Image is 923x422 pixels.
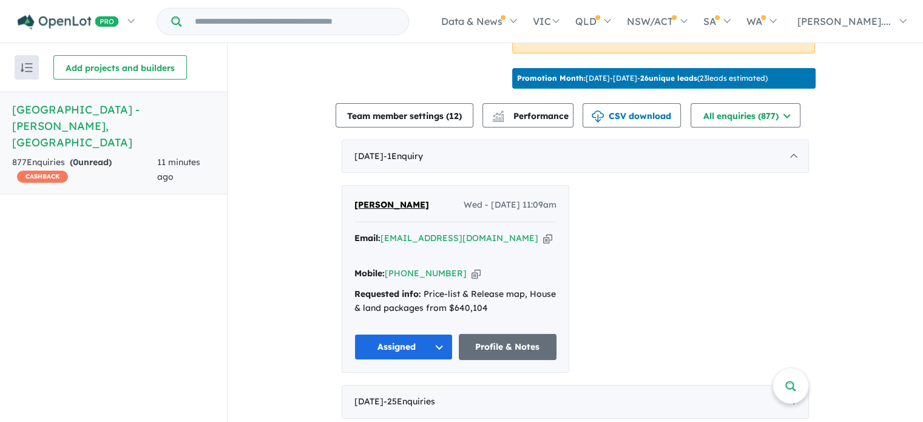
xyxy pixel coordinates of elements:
[354,334,453,360] button: Assigned
[21,63,33,72] img: sort.svg
[449,111,459,121] span: 12
[53,55,187,80] button: Add projects and builders
[640,73,697,83] b: 26 unique leads
[12,155,157,185] div: 877 Enquir ies
[384,396,435,407] span: - 25 Enquir ies
[493,111,504,117] img: line-chart.svg
[583,103,681,128] button: CSV download
[342,385,809,419] div: [DATE]
[494,111,569,121] span: Performance
[157,157,200,182] span: 11 minutes ago
[73,157,78,168] span: 0
[385,268,467,279] a: [PHONE_NUMBER]
[354,287,556,316] div: Price-list & Release map, House & land packages from $640,104
[354,198,429,213] a: [PERSON_NAME]
[592,111,604,123] img: download icon
[482,103,573,128] button: Performance
[384,151,423,162] span: - 1 Enquir y
[492,114,504,122] img: bar-chart.svg
[18,15,119,30] img: Openlot PRO Logo White
[354,199,429,210] span: [PERSON_NAME]
[517,73,586,83] b: Promotion Month:
[342,140,809,174] div: [DATE]
[354,233,380,243] strong: Email:
[184,9,406,35] input: Try estate name, suburb, builder or developer
[543,232,552,245] button: Copy
[354,268,385,279] strong: Mobile:
[12,101,215,151] h5: [GEOGRAPHIC_DATA] - [PERSON_NAME] , [GEOGRAPHIC_DATA]
[17,171,68,183] span: CASHBACK
[354,288,421,299] strong: Requested info:
[336,103,473,128] button: Team member settings (12)
[517,73,768,84] p: [DATE] - [DATE] - ( 23 leads estimated)
[459,334,557,360] a: Profile & Notes
[472,267,481,280] button: Copy
[797,15,891,27] span: [PERSON_NAME]....
[70,157,112,168] strong: ( unread)
[380,233,538,243] a: [EMAIL_ADDRESS][DOMAIN_NAME]
[464,198,556,213] span: Wed - [DATE] 11:09am
[691,103,800,128] button: All enquiries (877)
